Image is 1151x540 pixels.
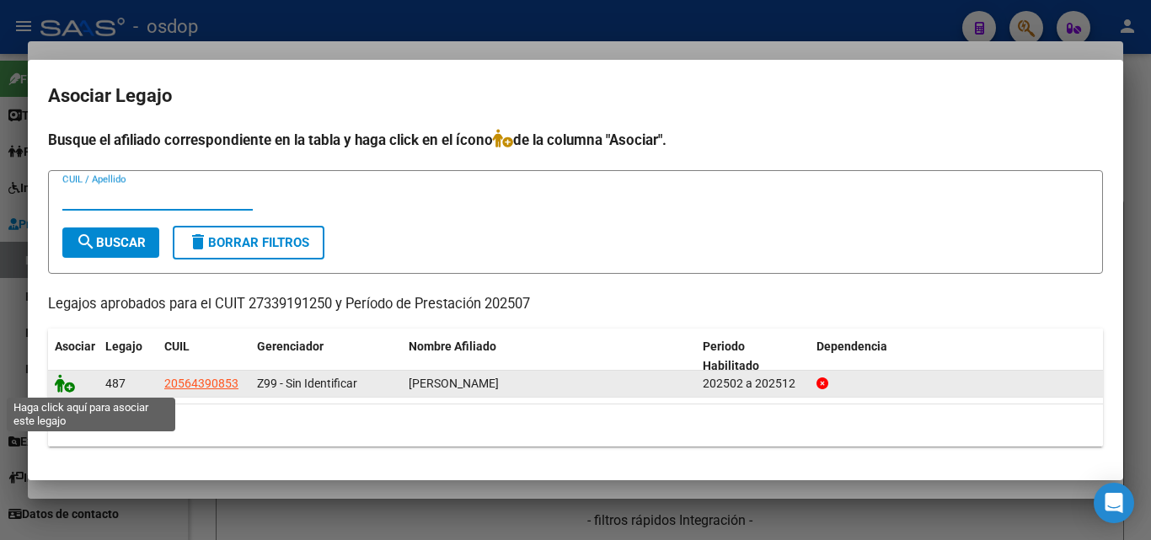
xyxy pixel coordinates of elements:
mat-icon: delete [188,232,208,252]
button: Borrar Filtros [173,226,324,259]
div: 202502 a 202512 [703,374,803,393]
datatable-header-cell: CUIL [158,329,250,384]
span: 20564390853 [164,377,238,390]
datatable-header-cell: Periodo Habilitado [696,329,810,384]
span: Gerenciador [257,340,324,353]
span: Z99 - Sin Identificar [257,377,357,390]
span: Borrar Filtros [188,235,309,250]
span: Nombre Afiliado [409,340,496,353]
datatable-header-cell: Nombre Afiliado [402,329,696,384]
datatable-header-cell: Legajo [99,329,158,384]
span: Periodo Habilitado [703,340,759,372]
button: Buscar [62,227,159,258]
div: Open Intercom Messenger [1094,483,1134,523]
mat-icon: search [76,232,96,252]
span: CUIL [164,340,190,353]
span: 487 [105,377,126,390]
datatable-header-cell: Gerenciador [250,329,402,384]
span: Asociar [55,340,95,353]
div: 1 registros [48,404,1103,446]
p: Legajos aprobados para el CUIT 27339191250 y Período de Prestación 202507 [48,294,1103,315]
h2: Asociar Legajo [48,80,1103,112]
datatable-header-cell: Asociar [48,329,99,384]
datatable-header-cell: Dependencia [810,329,1104,384]
span: Buscar [76,235,146,250]
h4: Busque el afiliado correspondiente en la tabla y haga click en el ícono de la columna "Asociar". [48,129,1103,151]
span: Dependencia [816,340,887,353]
span: Legajo [105,340,142,353]
span: NOVARO JACOME FABRIZIO WILLY [409,377,499,390]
